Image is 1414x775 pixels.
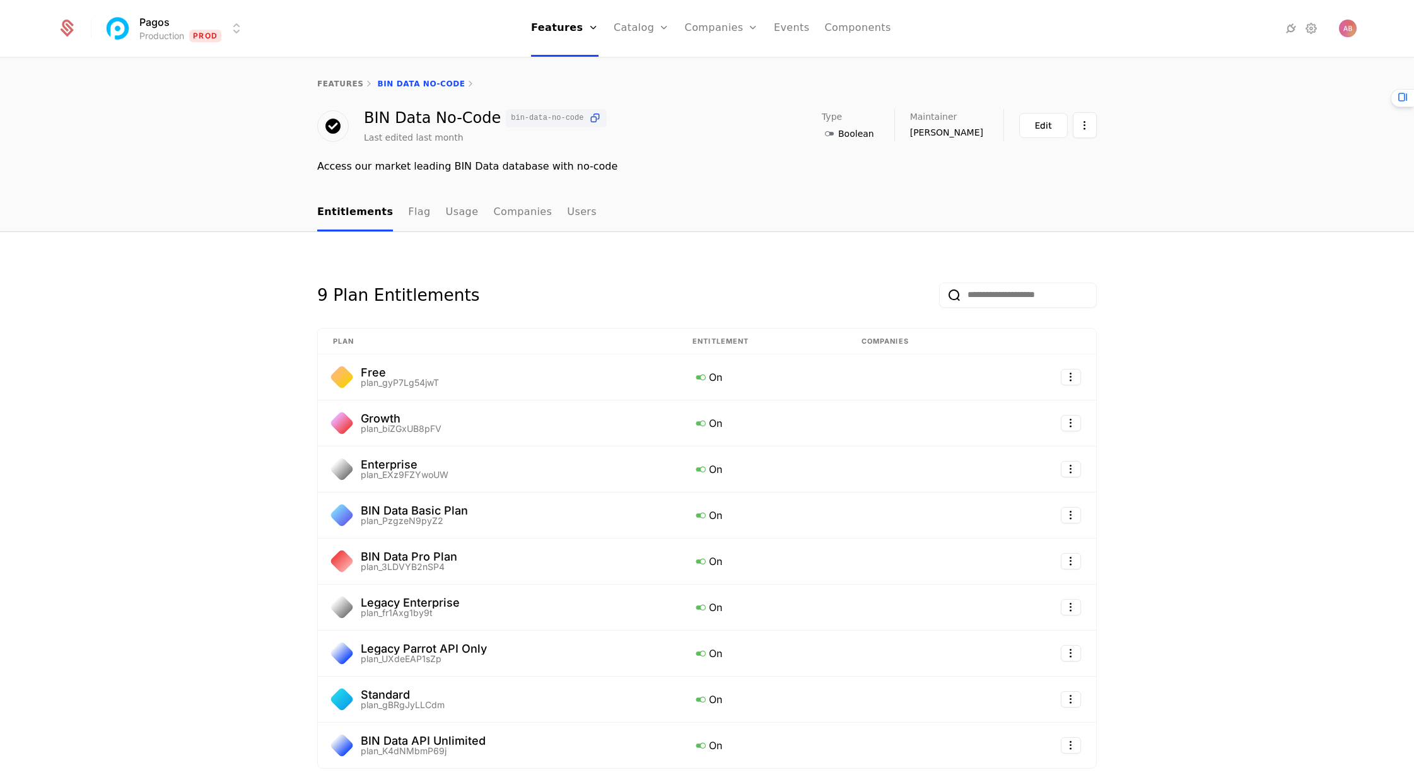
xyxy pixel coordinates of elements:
[511,114,583,122] span: bin-data-no-code
[361,516,468,525] div: plan_PzgzeN9pyZ2
[1061,415,1081,431] button: Select action
[361,747,486,755] div: plan_K4dNMbmP69j
[361,378,439,387] div: plan_gyP7Lg54jwT
[317,159,1097,174] div: Access our market leading BIN Data database with no-code
[317,283,479,308] div: 9 Plan Entitlements
[493,194,552,231] a: Companies
[317,79,364,88] a: features
[139,30,184,42] div: Production
[446,194,479,231] a: Usage
[822,112,842,121] span: Type
[318,329,677,355] th: Plan
[1073,112,1097,138] button: Select action
[361,701,445,709] div: plan_gBRgJyLLCdm
[361,689,445,701] div: Standard
[361,597,460,609] div: Legacy Enterprise
[361,562,457,571] div: plan_3LDVYB2nSP4
[317,194,597,231] ul: Choose Sub Page
[692,553,831,569] div: On
[361,505,468,516] div: BIN Data Basic Plan
[103,13,133,44] img: Pagos
[1339,20,1357,37] img: Andy Barker
[361,735,486,747] div: BIN Data API Unlimited
[361,551,457,562] div: BIN Data Pro Plan
[1061,369,1081,385] button: Select action
[692,507,831,523] div: On
[692,461,831,477] div: On
[846,329,998,355] th: Companies
[1061,553,1081,569] button: Select action
[361,367,439,378] div: Free
[361,470,448,479] div: plan_EXz9FZYwoUW
[361,643,487,655] div: Legacy Parrot API Only
[189,30,221,42] span: Prod
[317,194,1097,231] nav: Main
[317,194,393,231] a: Entitlements
[139,15,170,30] span: Pagos
[1035,119,1052,132] div: Edit
[567,194,597,231] a: Users
[107,15,244,42] button: Select environment
[361,459,448,470] div: Enterprise
[910,112,957,121] span: Maintainer
[1304,21,1319,36] a: Settings
[361,413,441,424] div: Growth
[364,131,464,144] div: Last edited last month
[838,127,874,140] span: Boolean
[692,737,831,754] div: On
[361,609,460,617] div: plan_fr1Axg1by9t
[677,329,846,355] th: Entitlement
[692,691,831,708] div: On
[364,109,607,127] div: BIN Data No-Code
[361,424,441,433] div: plan_biZGxUB8pFV
[1061,645,1081,661] button: Select action
[1339,20,1357,37] button: Open user button
[692,415,831,431] div: On
[692,369,831,385] div: On
[408,194,430,231] a: Flag
[1283,21,1299,36] a: Integrations
[910,126,983,139] span: [PERSON_NAME]
[361,655,487,663] div: plan_UXdeEAP1sZp
[1061,507,1081,523] button: Select action
[1061,737,1081,754] button: Select action
[1061,691,1081,708] button: Select action
[1061,461,1081,477] button: Select action
[692,599,831,615] div: On
[692,645,831,661] div: On
[1061,599,1081,615] button: Select action
[1019,113,1068,138] button: Edit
